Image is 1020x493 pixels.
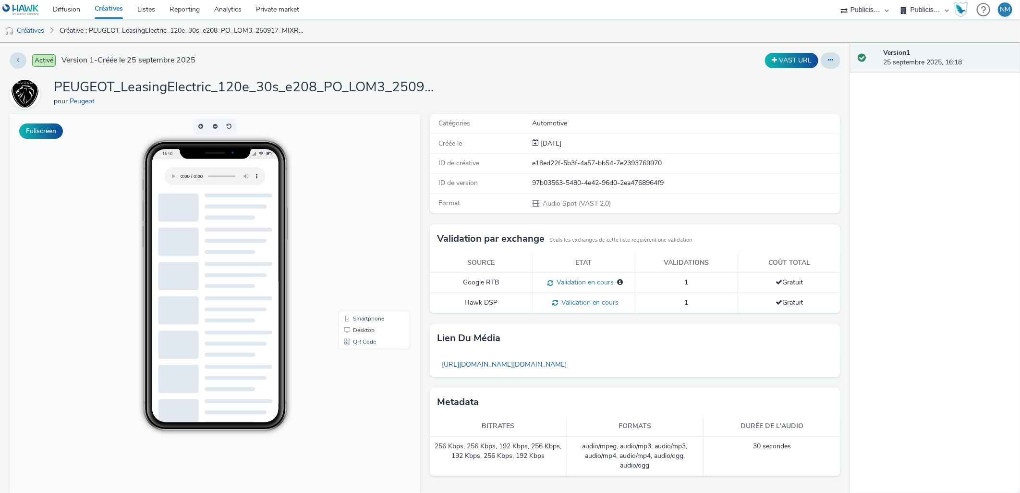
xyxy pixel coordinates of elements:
[10,89,44,98] a: Peugeot
[437,395,479,409] h3: Metadata
[738,253,840,273] th: Coût total
[152,37,163,42] span: 16:50
[954,2,968,17] img: Hawk Academy
[437,355,571,374] a: [URL][DOMAIN_NAME][DOMAIN_NAME]
[430,273,533,293] td: Google RTB
[533,159,840,168] div: e18ed22f-5b3f-4a57-bb54-7e2393769970
[55,19,310,42] a: Créative : PEUGEOT_LeasingElectric_120e_30s_e208_PO_LOM3_250917_MIXRADIO
[533,178,840,188] div: 97b03563-5480-4e42-96d0-2ea4768964f9
[2,4,39,16] img: undefined Logo
[763,53,821,68] div: Dupliquer la créative en un VAST URL
[884,48,911,57] strong: Version 1
[330,210,399,222] li: Desktop
[684,298,688,307] span: 1
[437,232,545,246] h3: Validation par exchange
[11,78,39,109] img: Peugeot
[684,278,688,287] span: 1
[54,97,70,106] span: pour
[438,159,479,168] span: ID de créative
[32,54,56,67] span: Activé
[438,198,460,208] span: Format
[884,48,1012,68] div: 25 septembre 2025, 16:18
[776,298,803,307] span: Gratuit
[533,253,635,273] th: Etat
[558,298,619,307] span: Validation en cours
[438,139,462,148] span: Créée le
[437,331,500,345] h3: Lien du média
[430,437,567,476] td: 256 Kbps, 256 Kbps, 192 Kbps, 256 Kbps, 192 Kbps, 256 Kbps, 192 Kbps
[954,2,972,17] a: Hawk Academy
[704,417,840,436] th: Durée de l'audio
[330,199,399,210] li: Smartphone
[61,55,195,66] span: Version 1 - Créée le 25 septembre 2025
[54,78,438,97] h1: PEUGEOT_LeasingElectric_120e_30s_e208_PO_LOM3_250917_MIXRADIO
[438,178,478,187] span: ID de version
[539,139,562,148] span: [DATE]
[343,213,365,219] span: Desktop
[765,53,818,68] button: VAST URL
[438,119,470,128] span: Catégories
[5,26,14,36] img: audio
[330,222,399,234] li: QR Code
[704,437,840,476] td: 30 secondes
[542,199,611,208] span: Audio Spot (VAST 2.0)
[567,437,704,476] td: audio/mpeg, audio/mp3, audio/mp3, audio/mp4, audio/mp4, audio/ogg, audio/ogg
[539,139,562,148] div: Création 25 septembre 2025, 16:18
[635,253,738,273] th: Validations
[430,417,567,436] th: Bitrates
[343,225,366,231] span: QR Code
[776,278,803,287] span: Gratuit
[70,97,98,106] a: Peugeot
[19,123,63,139] button: Fullscreen
[567,417,704,436] th: Formats
[549,236,692,244] small: Seuls les exchanges de cette liste requièrent une validation
[554,278,614,287] span: Validation en cours
[430,293,533,313] td: Hawk DSP
[533,119,840,128] div: Automotive
[343,202,375,208] span: Smartphone
[430,253,533,273] th: Source
[1000,2,1010,17] div: NM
